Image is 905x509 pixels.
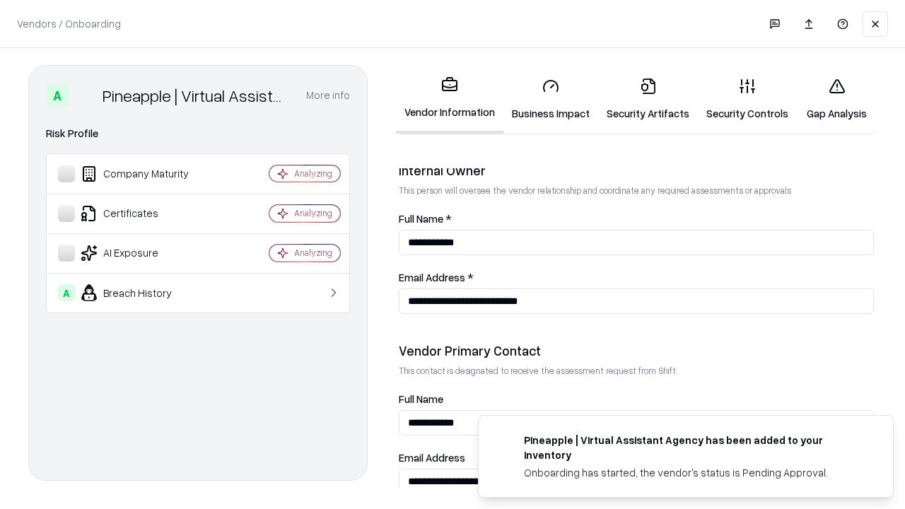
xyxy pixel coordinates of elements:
label: Email Address * [399,272,874,283]
div: Analyzing [294,207,332,219]
p: This person will oversee the vendor relationship and coordinate any required assessments or appro... [399,185,874,197]
div: A [46,84,69,107]
label: Email Address [399,452,874,463]
div: AI Exposure [58,245,227,262]
label: Full Name * [399,213,874,224]
a: Security Artifacts [598,66,698,132]
div: Certificates [58,205,227,222]
div: Risk Profile [46,125,350,142]
div: Pineapple | Virtual Assistant Agency [103,84,289,107]
button: More info [306,83,350,108]
a: Security Controls [698,66,797,132]
div: Pineapple | Virtual Assistant Agency has been added to your inventory [524,433,859,462]
p: Vendors / Onboarding [17,16,121,31]
div: A [58,284,75,301]
div: Analyzing [294,247,332,259]
div: Company Maturity [58,165,227,182]
a: Gap Analysis [797,66,877,132]
img: Pineapple | Virtual Assistant Agency [74,84,97,107]
a: Vendor Information [396,65,503,134]
p: This contact is designated to receive the assessment request from Shift [399,365,874,377]
div: Analyzing [294,168,332,180]
div: Internal Owner [399,162,874,179]
img: trypineapple.com [496,433,513,450]
div: Onboarding has started, the vendor's status is Pending Approval. [524,465,859,480]
div: Vendor Primary Contact [399,342,874,359]
div: Breach History [58,284,227,301]
a: Business Impact [503,66,598,132]
label: Full Name [399,394,874,404]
